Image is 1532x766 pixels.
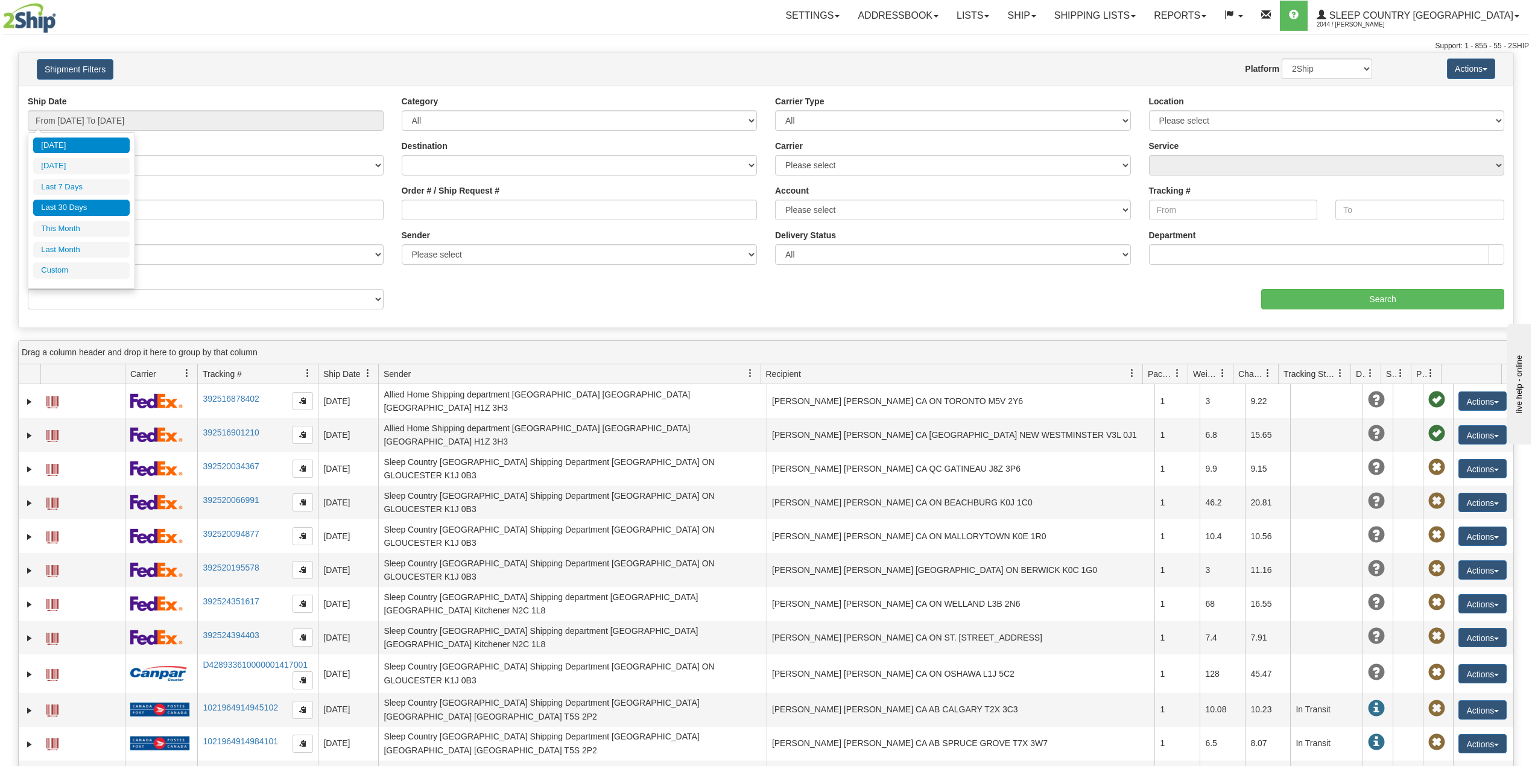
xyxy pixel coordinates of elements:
td: 7.4 [1200,621,1245,654]
td: In Transit [1290,727,1363,761]
td: Sleep Country [GEOGRAPHIC_DATA] Shipping Department [GEOGRAPHIC_DATA] ON GLOUCESTER K1J 0B3 [378,654,767,693]
label: Location [1149,95,1184,107]
td: [DATE] [318,452,378,486]
td: 3 [1200,384,1245,418]
td: 10.4 [1200,519,1245,553]
td: 1 [1154,519,1200,553]
a: 392520094877 [203,529,259,539]
td: Sleep Country [GEOGRAPHIC_DATA] Shipping Department [GEOGRAPHIC_DATA] [GEOGRAPHIC_DATA] [GEOGRAPH... [378,693,767,727]
img: 2 - FedEx Express® [130,393,183,408]
span: Sleep Country [GEOGRAPHIC_DATA] [1326,10,1513,21]
td: [DATE] [318,621,378,654]
button: Copy to clipboard [293,561,313,579]
td: [DATE] [318,553,378,587]
td: [PERSON_NAME] [PERSON_NAME] CA [GEOGRAPHIC_DATA] NEW WESTMINSTER V3L 0J1 [767,418,1155,452]
td: [DATE] [318,693,378,727]
td: [DATE] [318,519,378,553]
button: Actions [1458,700,1507,720]
td: [DATE] [318,418,378,452]
button: Copy to clipboard [293,628,313,647]
span: Unknown [1368,628,1385,645]
img: 2 - FedEx Express® [130,427,183,442]
td: [PERSON_NAME] [PERSON_NAME] CA AB SPRUCE GROVE T7X 3W7 [767,727,1155,761]
li: Last Month [33,242,130,258]
span: Pickup Successfully created [1428,425,1445,442]
td: [PERSON_NAME] [PERSON_NAME] CA ON WELLAND L3B 2N6 [767,587,1155,621]
td: 10.56 [1245,519,1290,553]
td: [DATE] [318,727,378,761]
a: Expand [24,632,36,644]
a: Label [46,733,59,752]
button: Copy to clipboard [293,671,313,689]
a: Label [46,492,59,511]
button: Actions [1458,425,1507,445]
a: Ship Date filter column settings [358,363,378,384]
a: Expand [24,565,36,577]
td: 15.65 [1245,418,1290,452]
a: Sender filter column settings [740,363,761,384]
td: 20.81 [1245,486,1290,519]
label: Service [1149,140,1179,152]
a: Label [46,425,59,444]
span: In Transit [1368,734,1385,751]
label: Carrier Type [775,95,824,107]
td: [DATE] [318,384,378,418]
td: Sleep Country [GEOGRAPHIC_DATA] Shipping Department [GEOGRAPHIC_DATA] ON GLOUCESTER K1J 0B3 [378,486,767,519]
td: 1 [1154,553,1200,587]
a: 1021964914984101 [203,736,278,746]
td: 1 [1154,654,1200,693]
a: 392524351617 [203,597,259,606]
span: Pickup Not Assigned [1428,594,1445,611]
span: Charge [1238,368,1264,380]
a: Label [46,627,59,647]
td: 10.08 [1200,693,1245,727]
button: Actions [1458,527,1507,546]
a: Expand [24,668,36,680]
span: Unknown [1368,527,1385,543]
a: Charge filter column settings [1258,363,1278,384]
a: Settings [776,1,849,31]
span: Delivery Status [1356,368,1366,380]
li: Last 7 Days [33,179,130,195]
a: Expand [24,531,36,543]
a: 392520066991 [203,495,259,505]
li: Custom [33,262,130,279]
button: Actions [1458,560,1507,580]
td: Sleep Country [GEOGRAPHIC_DATA] Shipping department [GEOGRAPHIC_DATA] [GEOGRAPHIC_DATA] Kitchener... [378,587,767,621]
td: [DATE] [318,486,378,519]
button: Actions [1458,493,1507,512]
td: 1 [1154,486,1200,519]
td: 46.2 [1200,486,1245,519]
span: Shipment Issues [1386,368,1396,380]
a: Label [46,526,59,545]
span: Tracking # [203,368,242,380]
a: Sleep Country [GEOGRAPHIC_DATA] 2044 / [PERSON_NAME] [1308,1,1528,31]
a: Label [46,699,59,718]
input: Search [1261,289,1504,309]
span: Carrier [130,368,156,380]
button: Actions [1458,459,1507,478]
a: Tracking # filter column settings [297,363,318,384]
td: [PERSON_NAME] [PERSON_NAME] CA ON ST. [STREET_ADDRESS] [767,621,1155,654]
a: Expand [24,463,36,475]
td: Sleep Country [GEOGRAPHIC_DATA] Shipping Department [GEOGRAPHIC_DATA] ON GLOUCESTER K1J 0B3 [378,553,767,587]
a: Reports [1145,1,1215,31]
button: Actions [1458,628,1507,647]
span: In Transit [1368,700,1385,717]
td: 128 [1200,654,1245,693]
td: 9.9 [1200,452,1245,486]
a: 1021964914945102 [203,703,278,712]
button: Copy to clipboard [293,460,313,478]
td: Allied Home Shipping department [GEOGRAPHIC_DATA] [GEOGRAPHIC_DATA] [GEOGRAPHIC_DATA] H1Z 3H3 [378,384,767,418]
a: Shipping lists [1045,1,1145,31]
span: Unknown [1368,664,1385,681]
button: Copy to clipboard [293,527,313,545]
button: Actions [1447,59,1495,79]
li: This Month [33,221,130,237]
span: Tracking Status [1284,368,1336,380]
a: Expand [24,429,36,442]
span: Pickup Successfully created [1428,391,1445,408]
span: Weight [1193,368,1218,380]
span: Sender [384,368,411,380]
button: Shipment Filters [37,59,113,80]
